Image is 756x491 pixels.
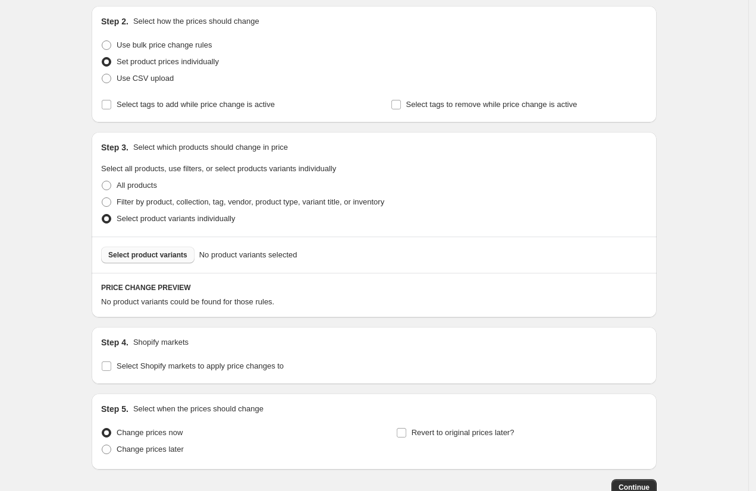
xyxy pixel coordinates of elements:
span: No product variants could be found for those rules. [101,297,274,306]
span: Select tags to add while price change is active [117,100,275,109]
p: Select which products should change in price [133,141,288,153]
span: Revert to original prices later? [412,428,515,437]
p: Select how the prices should change [133,15,259,27]
h2: Step 2. [101,15,128,27]
p: Shopify markets [133,336,189,348]
span: All products [117,181,157,190]
h2: Step 4. [101,336,128,348]
button: Select product variants [101,247,195,263]
span: Select tags to remove while price change is active [406,100,578,109]
span: Filter by product, collection, tag, vendor, product type, variant title, or inventory [117,197,384,206]
span: Change prices now [117,428,183,437]
span: Select all products, use filters, or select products variants individually [101,164,336,173]
span: Select Shopify markets to apply price changes to [117,361,284,370]
span: Select product variants individually [117,214,235,223]
h6: PRICE CHANGE PREVIEW [101,283,647,292]
p: Select when the prices should change [133,403,263,415]
h2: Step 3. [101,141,128,153]
span: Use CSV upload [117,74,174,83]
span: Select product variants [108,250,187,260]
span: No product variants selected [199,249,297,261]
span: Set product prices individually [117,57,219,66]
span: Use bulk price change rules [117,40,212,49]
h2: Step 5. [101,403,128,415]
span: Change prices later [117,445,184,454]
